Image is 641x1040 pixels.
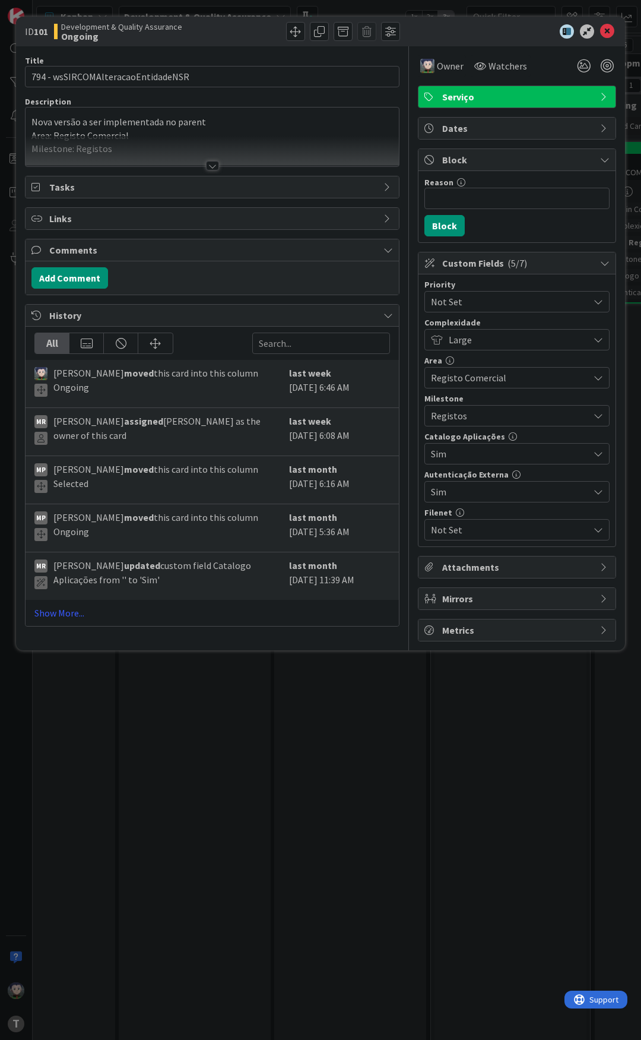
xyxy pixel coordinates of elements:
div: [DATE] 6:08 AM [289,414,390,450]
b: last month [289,559,337,571]
button: Add Comment [31,267,108,289]
div: Area [424,356,610,365]
div: [DATE] 6:16 AM [289,462,390,498]
span: Dates [442,121,594,135]
div: All [35,333,69,353]
span: [PERSON_NAME] this card into this column Ongoing [53,510,283,541]
span: Metrics [442,623,594,637]
span: Tasks [49,180,377,194]
img: LS [420,59,434,73]
b: last month [289,511,337,523]
span: Attachments [442,560,594,574]
span: Not Set [431,293,583,310]
b: updated [124,559,160,571]
span: Block [442,153,594,167]
a: Show More... [34,606,390,620]
div: [DATE] 5:36 AM [289,510,390,546]
div: Catalogo Aplicações [424,432,610,441]
div: Autenticação Externa [424,470,610,479]
span: ( 5/7 ) [507,257,527,269]
div: Complexidade [424,318,610,327]
div: MR [34,559,47,573]
span: Comments [49,243,377,257]
span: Mirrors [442,592,594,606]
span: Owner [437,59,464,73]
span: [PERSON_NAME] this card into this column Selected [53,462,283,493]
p: Nova versão a ser implementada no parent [31,115,393,129]
span: ID [25,24,48,39]
b: moved [124,511,154,523]
div: Milestone [424,394,610,403]
input: type card name here... [25,66,399,87]
div: MR [34,415,47,428]
b: last month [289,463,337,475]
label: Reason [424,177,453,188]
div: Filenet [424,508,610,517]
b: Ongoing [61,31,182,41]
span: Serviço [442,90,594,104]
b: 101 [34,26,48,37]
b: moved [124,367,154,379]
span: Custom Fields [442,256,594,270]
div: Priority [424,280,610,289]
div: [DATE] 11:39 AM [289,558,390,594]
b: moved [124,463,154,475]
b: assigned [124,415,163,427]
input: Search... [252,333,390,354]
span: [PERSON_NAME] custom field Catalogo Aplicações from '' to 'Sim' [53,558,283,589]
span: [PERSON_NAME] [PERSON_NAME] as the owner of this card [53,414,283,445]
span: Not Set [431,523,589,537]
div: [DATE] 6:46 AM [289,366,390,402]
span: Registos [431,407,583,424]
span: Description [25,96,71,107]
span: Watchers [488,59,527,73]
span: Sim [431,445,583,462]
span: Links [49,211,377,226]
div: MP [34,511,47,524]
div: MP [34,463,47,476]
span: Development & Quality Assurance [61,22,182,31]
span: Large [449,331,583,348]
p: Area: Registo Comercial [31,129,393,143]
span: Sim [431,483,583,500]
span: Support [25,2,54,16]
img: LS [34,367,47,380]
button: Block [424,215,465,236]
label: Title [25,55,44,66]
span: [PERSON_NAME] this card into this column Ongoing [53,366,283,397]
b: last week [289,415,331,427]
b: last week [289,367,331,379]
span: Registo Comercial [431,369,583,386]
span: History [49,308,377,323]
